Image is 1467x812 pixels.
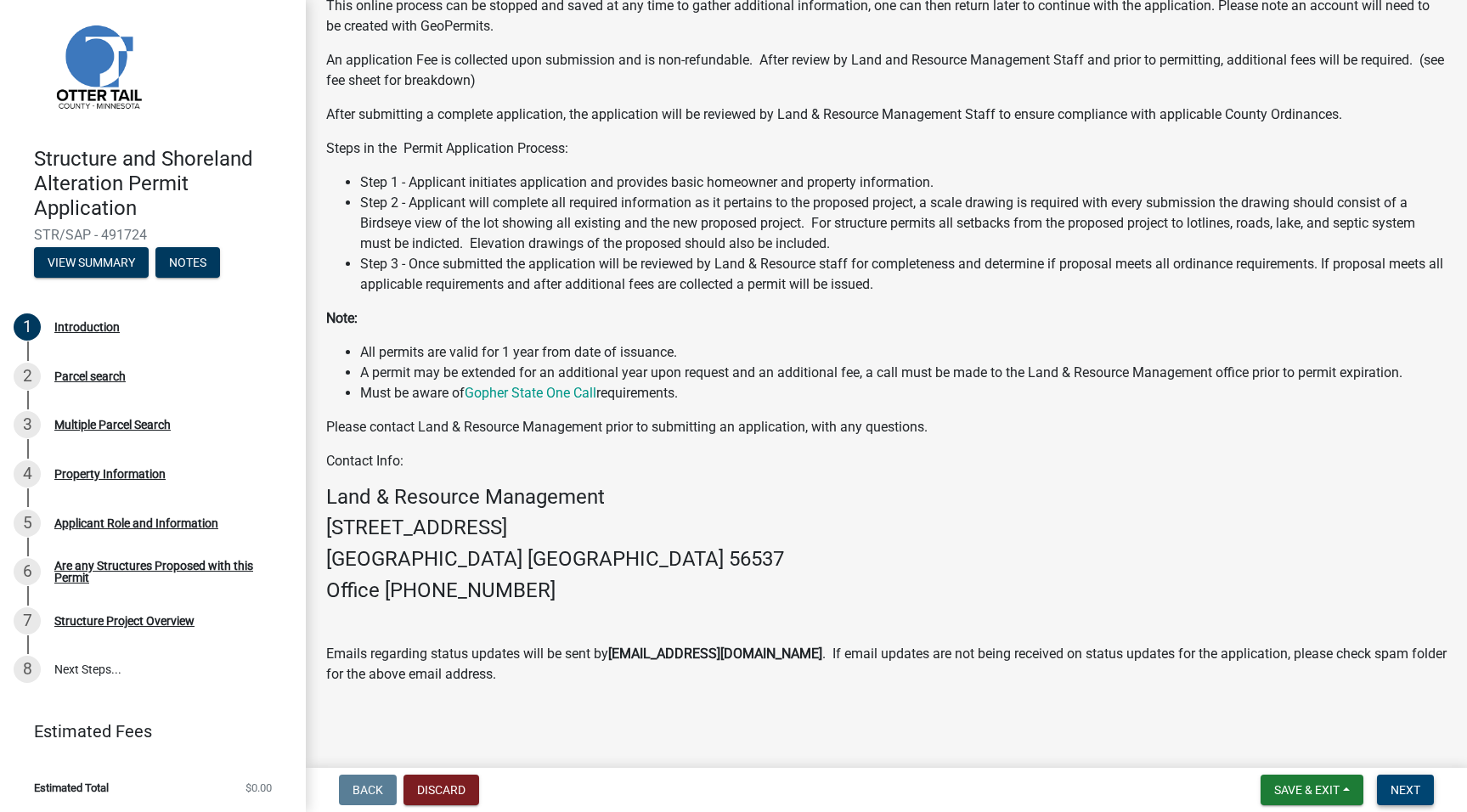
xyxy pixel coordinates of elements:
[326,138,1447,159] p: Steps in the Permit Application Process:
[54,321,120,333] div: Introduction
[54,560,279,584] div: Are any Structures Proposed with this Permit
[360,254,1447,295] li: Step 3 - Once submitted the application will be reviewed by Land & Resource staff for completenes...
[360,342,1447,363] li: All permits are valid for 1 year from date of issuance.
[14,558,41,585] div: 6
[34,147,292,220] h4: Structure and Shoreland Alteration Permit Application
[326,310,358,326] strong: Note:
[360,383,1447,403] li: Must be aware of requirements.
[608,646,822,662] strong: [EMAIL_ADDRESS][DOMAIN_NAME]
[1274,783,1340,797] span: Save & Exit
[34,2,161,129] img: Otter Tail County, Minnesota
[54,615,195,627] div: Structure Project Overview
[326,547,1447,572] h4: [GEOGRAPHIC_DATA] [GEOGRAPHIC_DATA] 56537
[326,485,1447,510] h4: Land & Resource Management
[155,247,220,278] button: Notes
[360,363,1447,383] li: A permit may be extended for an additional year upon request and an additional fee, a call must b...
[245,782,272,793] span: $0.00
[54,419,171,431] div: Multiple Parcel Search
[326,644,1447,685] p: Emails regarding status updates will be sent by . If email updates are not being received on stat...
[34,782,109,793] span: Estimated Total
[1391,783,1420,797] span: Next
[465,385,596,401] a: Gopher State One Call
[1377,775,1434,805] button: Next
[326,417,1447,437] p: Please contact Land & Resource Management prior to submitting an application, with any questions.
[1261,775,1363,805] button: Save & Exit
[360,172,1447,193] li: Step 1 - Applicant initiates application and provides basic homeowner and property information.
[14,363,41,390] div: 2
[54,468,166,480] div: Property Information
[326,50,1447,91] p: An application Fee is collected upon submission and is non-refundable. After review by Land and R...
[14,411,41,438] div: 3
[14,607,41,634] div: 7
[353,783,383,797] span: Back
[326,451,1447,471] p: Contact Info:
[326,516,1447,540] h4: [STREET_ADDRESS]
[360,193,1447,254] li: Step 2 - Applicant will complete all required information as it pertains to the proposed project,...
[14,510,41,537] div: 5
[34,227,272,243] span: STR/SAP - 491724
[14,714,279,748] a: Estimated Fees
[34,247,149,278] button: View Summary
[326,104,1447,125] p: After submitting a complete application, the application will be reviewed by Land & Resource Mana...
[34,257,149,271] wm-modal-confirm: Summary
[54,517,218,529] div: Applicant Role and Information
[155,257,220,271] wm-modal-confirm: Notes
[339,775,397,805] button: Back
[326,578,1447,603] h4: Office [PHONE_NUMBER]
[14,313,41,341] div: 1
[14,460,41,488] div: 4
[14,656,41,683] div: 8
[54,370,126,382] div: Parcel search
[403,775,479,805] button: Discard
